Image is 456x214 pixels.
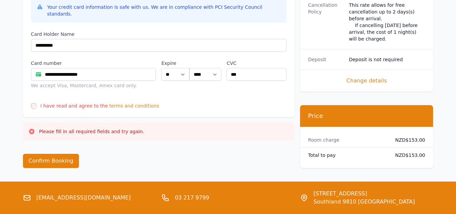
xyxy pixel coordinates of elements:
[175,194,209,202] a: 03 217 9799
[349,2,425,42] div: This rate allows for free cancellation up to 2 days(s) before arrival. If cancelling [DATE] befor...
[308,2,344,42] dt: Cancellation Policy
[390,137,425,143] dd: NZD$153.00
[226,60,286,67] label: CVC
[161,60,189,67] label: Expire
[31,31,287,38] label: Card Holder Name
[314,190,415,198] span: [STREET_ADDRESS]
[308,56,344,63] dt: Deposit
[31,60,156,67] label: Card number
[39,128,144,135] p: Please fill in all required fields and try again.
[308,137,384,143] dt: Room charge
[36,194,131,202] a: [EMAIL_ADDRESS][DOMAIN_NAME]
[308,152,384,159] dt: Total to pay
[189,60,221,67] label: .
[308,77,425,85] span: Change details
[23,154,79,168] button: Confirm Booking
[314,198,415,206] span: Southland 9810 [GEOGRAPHIC_DATA]
[31,82,156,89] div: We accept Visa, Mastercard, Amex card only.
[308,112,425,120] h3: Price
[390,152,425,159] dd: NZD$153.00
[47,4,281,17] div: Your credit card information is safe with us. We are in compliance with PCI Security Council stan...
[349,56,425,63] dd: Deposit is not required
[109,102,159,109] span: terms and conditions
[41,103,108,109] label: I have read and agree to the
